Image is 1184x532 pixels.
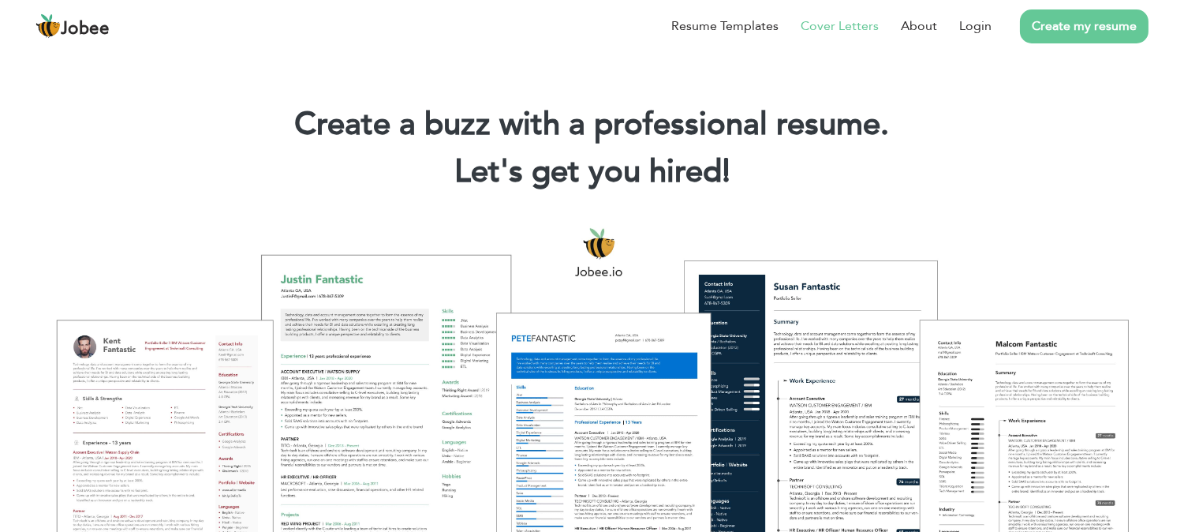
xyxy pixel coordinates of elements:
[723,150,730,193] span: |
[901,17,937,36] a: About
[24,152,1160,193] h2: Let's
[801,17,879,36] a: Cover Letters
[24,104,1160,145] h1: Create a buzz with a professional resume.
[35,13,110,39] a: Jobee
[959,17,992,36] a: Login
[671,17,779,36] a: Resume Templates
[35,13,61,39] img: jobee.io
[1020,9,1149,43] a: Create my resume
[61,21,110,38] span: Jobee
[532,150,730,193] span: get you hired!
